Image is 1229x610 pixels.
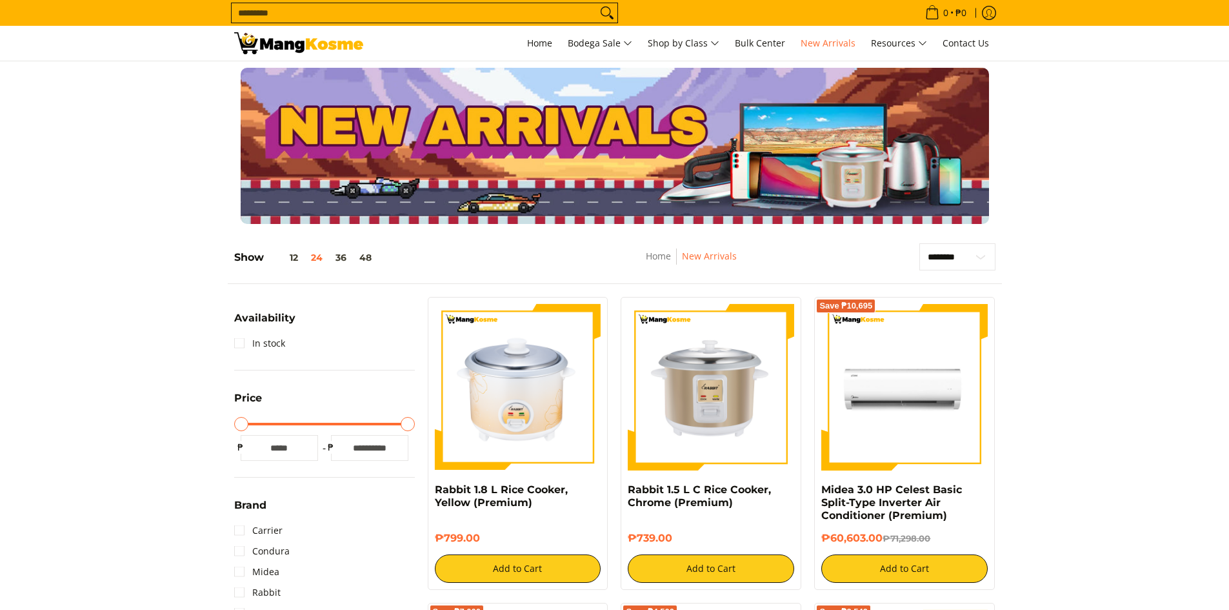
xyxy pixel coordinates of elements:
a: New Arrivals [682,250,737,262]
a: Bodega Sale [561,26,639,61]
img: https://mangkosme.com/products/rabbit-1-5-l-c-rice-cooker-chrome-class-a [628,304,794,471]
button: Add to Cart [628,554,794,583]
a: Condura [234,541,290,562]
summary: Open [234,500,266,520]
a: Home [646,250,671,262]
button: 12 [264,252,305,263]
button: Add to Cart [821,554,988,583]
nav: Main Menu [376,26,995,61]
span: • [921,6,970,20]
button: 36 [329,252,353,263]
span: Shop by Class [648,36,719,52]
a: Rabbit 1.8 L Rice Cooker, Yellow (Premium) [435,483,568,509]
span: Availability [234,313,295,323]
img: New Arrivals: Fresh Release from The Premium Brands l Mang Kosme [234,32,363,54]
a: Contact Us [936,26,995,61]
a: Rabbit [234,582,281,603]
img: Midea 3.0 HP Celest Basic Split-Type Inverter Air Conditioner (Premium) [821,304,988,471]
h6: ₱739.00 [628,532,794,545]
img: https://mangkosme.com/products/rabbit-1-8-l-rice-cooker-yellow-class-a [435,304,601,471]
a: Bulk Center [728,26,792,61]
a: Resources [864,26,934,61]
h6: ₱799.00 [435,532,601,545]
a: Midea [234,562,279,582]
span: Price [234,393,262,403]
span: Bulk Center [735,37,785,49]
a: Midea 3.0 HP Celest Basic Split-Type Inverter Air Conditioner (Premium) [821,483,962,522]
summary: Open [234,313,295,333]
h6: ₱60,603.00 [821,532,988,545]
a: Home [521,26,559,61]
span: Resources [871,36,927,52]
span: ₱ [234,441,247,454]
span: Save ₱10,695 [819,302,872,310]
del: ₱71,298.00 [883,533,930,544]
span: Brand [234,500,266,511]
span: ₱0 [954,8,968,17]
span: Home [527,37,552,49]
a: New Arrivals [794,26,862,61]
a: Carrier [234,520,283,541]
a: Shop by Class [641,26,726,61]
button: 48 [353,252,378,263]
h5: Show [234,251,378,264]
button: Search [597,3,617,23]
button: Add to Cart [435,554,601,583]
span: New Arrivals [801,37,855,49]
a: Rabbit 1.5 L C Rice Cooker, Chrome (Premium) [628,483,771,509]
summary: Open [234,393,262,413]
span: Bodega Sale [568,36,632,52]
nav: Breadcrumbs [559,249,823,278]
span: Contact Us [943,37,989,49]
span: ₱ [325,441,337,454]
span: 0 [941,8,950,17]
a: In stock [234,333,285,354]
button: 24 [305,252,329,263]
